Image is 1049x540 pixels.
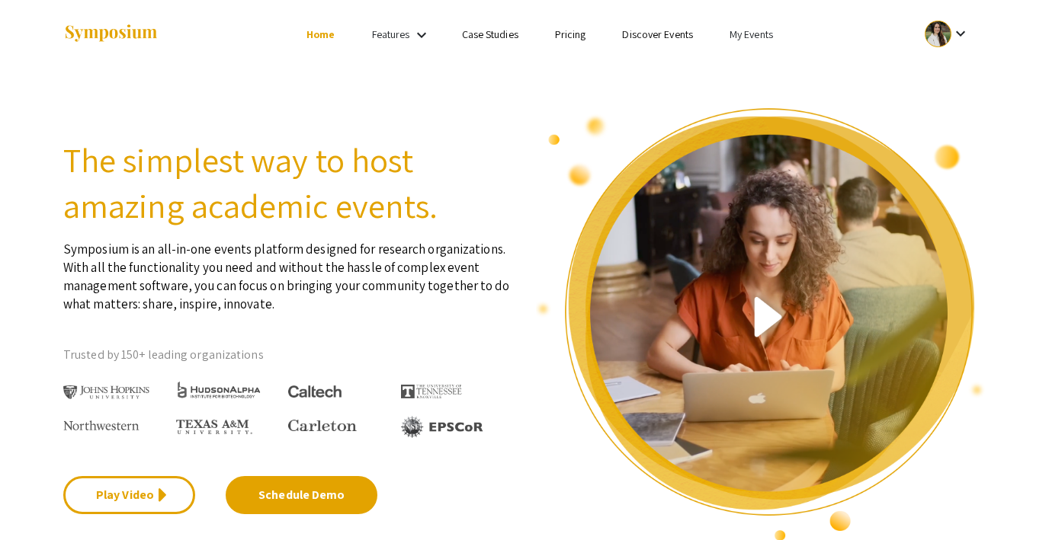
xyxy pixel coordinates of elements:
img: Johns Hopkins University [63,385,149,400]
a: Pricing [555,27,586,41]
img: Northwestern [63,420,140,430]
img: Carleton [288,420,357,432]
a: Discover Events [622,27,693,41]
h2: The simplest way to host amazing academic events. [63,137,513,228]
a: My Events [730,27,773,41]
mat-icon: Expand Features list [412,26,431,44]
img: Caltech [288,385,342,398]
mat-icon: Expand account dropdown [951,24,970,43]
img: The University of Tennessee [401,385,462,398]
img: Symposium by ForagerOne [63,24,159,44]
p: Symposium is an all-in-one events platform designed for research organizations. With all the func... [63,228,513,313]
img: EPSCOR [401,416,485,438]
a: Case Studies [462,27,518,41]
p: Trusted by 150+ leading organizations [63,343,513,366]
img: HudsonAlpha [176,381,262,398]
a: Schedule Demo [226,476,377,514]
a: Features [372,27,410,41]
img: Texas A&M University [176,420,252,435]
a: Home [306,27,335,41]
a: Play Video [63,476,195,514]
button: Expand account dropdown [909,17,986,51]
